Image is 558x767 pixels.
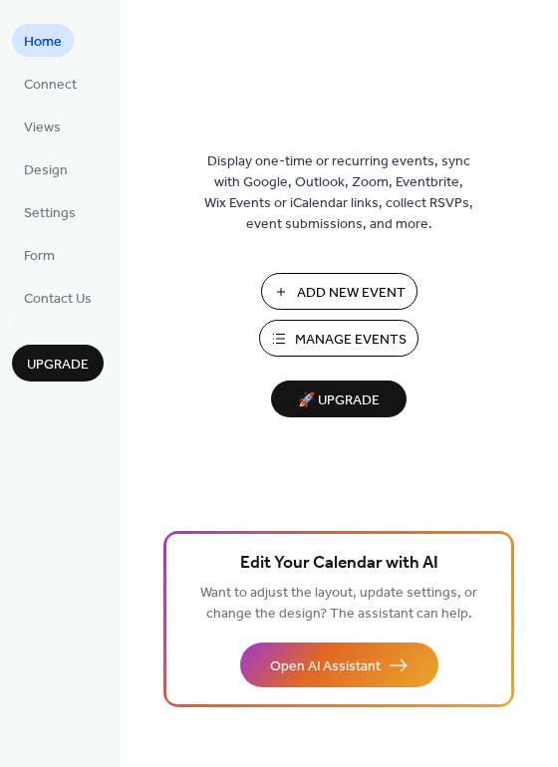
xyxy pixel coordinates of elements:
[12,345,104,382] button: Upgrade
[295,330,407,351] span: Manage Events
[259,320,418,357] button: Manage Events
[12,110,73,142] a: Views
[12,195,88,228] a: Settings
[204,151,473,235] span: Display one-time or recurring events, sync with Google, Outlook, Zoom, Eventbrite, Wix Events or ...
[27,355,89,376] span: Upgrade
[24,203,76,224] span: Settings
[24,75,77,96] span: Connect
[12,67,89,100] a: Connect
[297,283,406,304] span: Add New Event
[12,238,67,271] a: Form
[24,160,68,181] span: Design
[24,246,55,267] span: Form
[24,118,61,138] span: Views
[24,32,62,53] span: Home
[12,152,80,185] a: Design
[270,656,381,677] span: Open AI Assistant
[261,273,418,310] button: Add New Event
[200,580,477,628] span: Want to adjust the layout, update settings, or change the design? The assistant can help.
[240,642,438,687] button: Open AI Assistant
[271,381,407,417] button: 🚀 Upgrade
[12,24,74,57] a: Home
[240,550,438,578] span: Edit Your Calendar with AI
[24,289,92,310] span: Contact Us
[12,281,104,314] a: Contact Us
[283,387,395,414] span: 🚀 Upgrade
